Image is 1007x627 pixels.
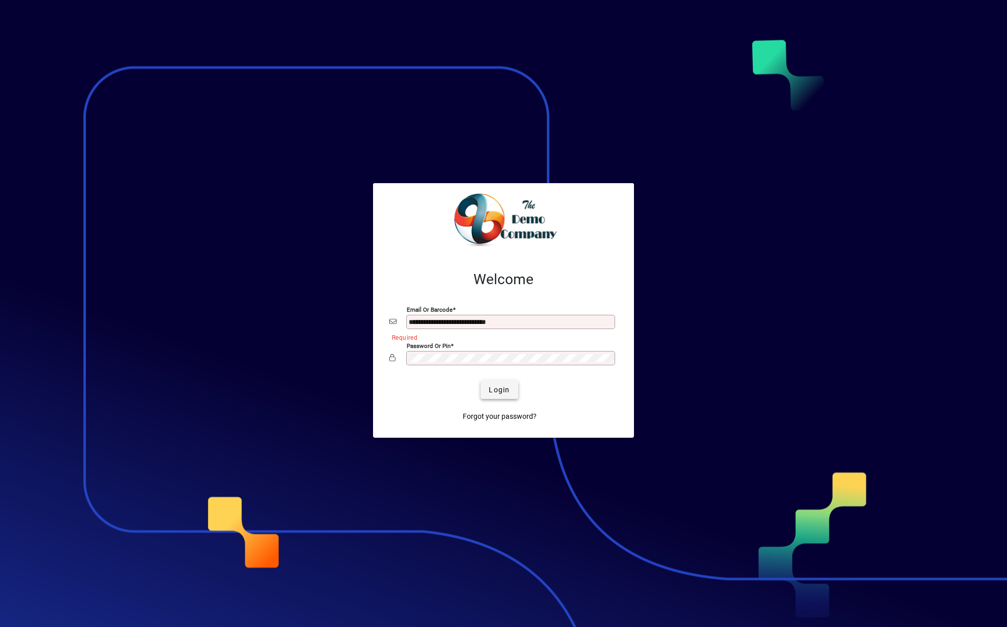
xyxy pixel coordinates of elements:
h2: Welcome [389,271,618,288]
a: Forgot your password? [459,407,541,425]
button: Login [481,381,518,399]
mat-label: Password or Pin [407,342,450,349]
mat-error: Required [392,332,609,342]
span: Forgot your password? [463,411,537,422]
mat-label: Email or Barcode [407,306,453,313]
span: Login [489,385,510,395]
